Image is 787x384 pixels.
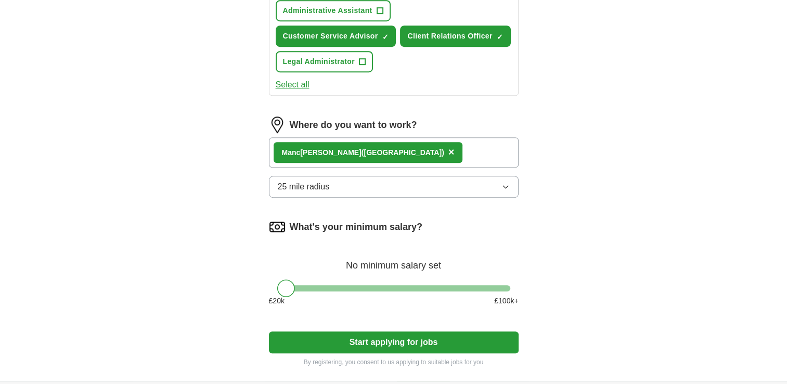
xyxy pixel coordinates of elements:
button: 25 mile radius [269,176,519,198]
span: Client Relations Officer [407,31,492,42]
img: location.png [269,117,286,133]
span: Administrative Assistant [283,5,372,16]
span: Legal Administrator [283,56,355,67]
span: Customer Service Advisor [283,31,378,42]
button: Start applying for jobs [269,331,519,353]
span: ([GEOGRAPHIC_DATA]) [362,148,444,157]
label: What's your minimum salary? [290,220,422,234]
button: Legal Administrator [276,51,373,72]
button: Select all [276,79,309,91]
span: × [448,146,455,158]
span: ✓ [382,33,388,41]
div: [PERSON_NAME] [282,147,444,158]
button: × [448,145,455,160]
span: 25 mile radius [278,181,330,193]
span: £ 100 k+ [494,296,518,306]
button: Customer Service Advisor✓ [276,25,396,47]
img: salary.png [269,219,286,235]
span: £ 20 k [269,296,285,306]
p: By registering, you consent to us applying to suitable jobs for you [269,357,519,367]
strong: Manc [282,148,301,157]
button: Client Relations Officer✓ [400,25,510,47]
span: ✓ [497,33,503,41]
label: Where do you want to work? [290,118,417,132]
div: No minimum salary set [269,248,519,273]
